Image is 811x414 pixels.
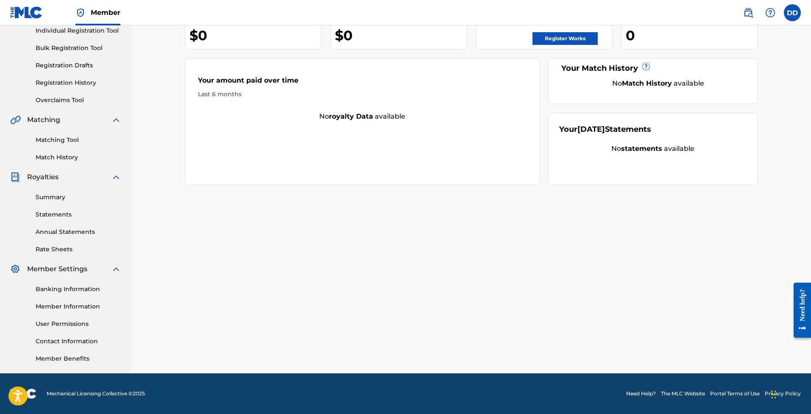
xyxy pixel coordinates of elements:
iframe: Chat Widget [769,373,811,414]
span: Matching [27,115,60,125]
img: logo [10,389,36,399]
div: Your Match History [559,63,747,74]
a: The MLC Website [661,390,705,397]
div: $0 [190,26,321,45]
iframe: Resource Center [787,275,811,345]
a: Registration History [36,78,121,87]
div: No available [570,78,747,89]
span: Royalties [27,172,59,182]
div: 0 [626,26,758,45]
a: Public Search [740,4,757,21]
a: Individual Registration Tool [36,26,121,35]
a: User Permissions [36,320,121,328]
img: expand [111,115,121,125]
div: No available [559,144,747,154]
a: Summary [36,193,121,202]
a: Registration Drafts [36,61,121,70]
span: ? [643,63,649,70]
a: Rate Sheets [36,245,121,254]
a: Member Benefits [36,354,121,363]
a: Banking Information [36,285,121,294]
a: Register Works [532,32,598,45]
a: Annual Statements [36,228,121,236]
a: Statements [36,210,121,219]
a: Bulk Registration Tool [36,44,121,53]
img: Top Rightsholder [75,8,86,18]
div: Drag [771,382,776,407]
span: Mechanical Licensing Collective © 2025 [47,390,145,397]
img: MLC Logo [10,6,43,19]
img: expand [111,264,121,274]
img: Matching [10,115,21,125]
span: Member Settings [27,264,87,274]
a: Portal Terms of Use [710,390,760,397]
div: User Menu [784,4,801,21]
img: Member Settings [10,264,20,274]
div: $0 [335,26,467,45]
div: No available [185,111,540,122]
div: Last 6 months [198,90,527,99]
a: Matching Tool [36,136,121,144]
a: Member Information [36,302,121,311]
span: Member [91,8,120,17]
strong: statements [621,144,662,153]
strong: Match History [622,79,672,87]
div: Your Statements [559,124,651,135]
a: Match History [36,153,121,162]
div: Help [762,4,779,21]
div: Your amount paid over time [198,75,527,90]
img: Royalties [10,172,20,182]
a: Overclaims Tool [36,96,121,105]
img: expand [111,172,121,182]
a: Contact Information [36,337,121,346]
a: Need Help? [626,390,656,397]
img: search [743,8,753,18]
a: Privacy Policy [765,390,801,397]
img: help [765,8,775,18]
strong: royalty data [329,112,373,120]
span: [DATE] [577,125,605,134]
